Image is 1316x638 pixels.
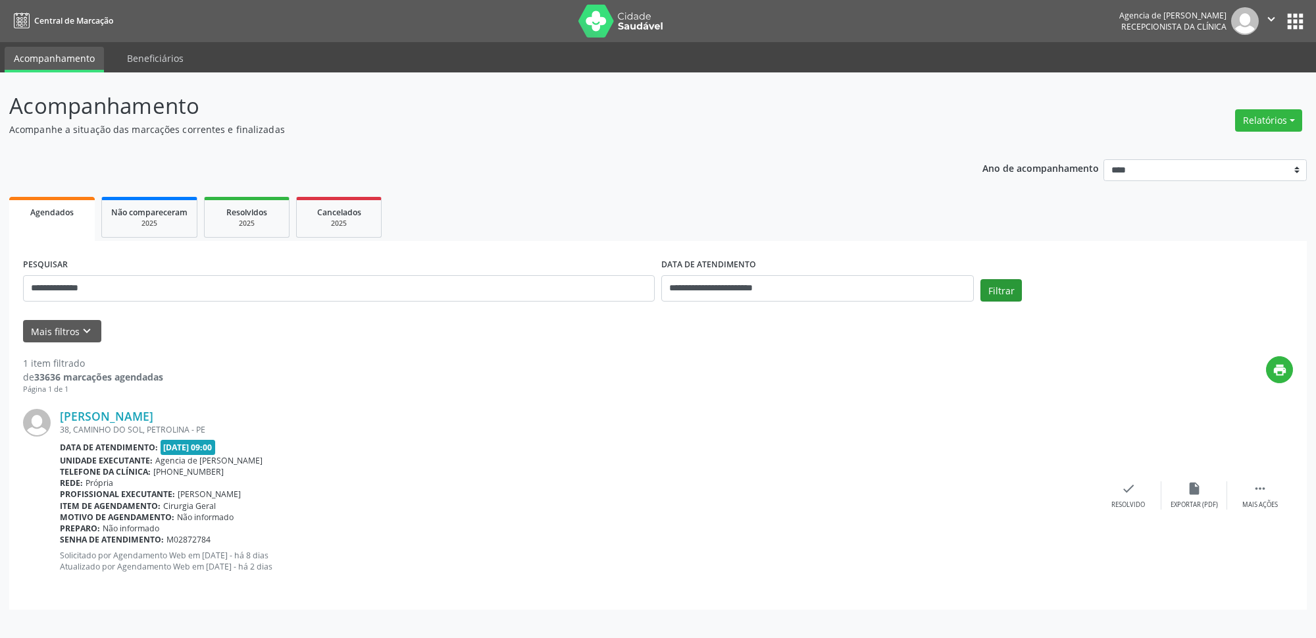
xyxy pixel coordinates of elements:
p: Ano de acompanhamento [982,159,1099,176]
div: 2025 [214,219,280,228]
button: Relatórios [1235,109,1302,132]
span: Central de Marcação [34,15,113,26]
i: print [1273,363,1287,377]
div: 2025 [306,219,372,228]
span: Cirurgia Geral [163,500,216,512]
span: Recepcionista da clínica [1121,21,1227,32]
i:  [1264,12,1278,26]
b: Senha de atendimento: [60,534,164,545]
span: [DATE] 09:00 [161,440,216,455]
p: Solicitado por Agendamento Web em [DATE] - há 8 dias Atualizado por Agendamento Web em [DATE] - h... [60,550,1096,572]
span: Resolvidos [226,207,267,218]
p: Acompanhe a situação das marcações correntes e finalizadas [9,122,917,136]
button: print [1266,356,1293,383]
i:  [1253,481,1267,496]
a: Acompanhamento [5,47,104,72]
b: Profissional executante: [60,489,175,500]
i: check [1121,481,1136,496]
b: Rede: [60,477,83,489]
b: Preparo: [60,523,100,534]
span: [PERSON_NAME] [178,489,241,500]
a: Beneficiários [118,47,193,70]
b: Data de atendimento: [60,442,158,453]
span: Não informado [177,512,234,523]
button: Filtrar [980,279,1022,302]
span: Agencia de [PERSON_NAME] [155,455,263,466]
b: Unidade executante: [60,455,153,466]
p: Acompanhamento [9,90,917,122]
button:  [1259,7,1284,35]
span: Agendados [30,207,74,218]
span: Própria [86,477,113,489]
strong: 33636 marcações agendadas [34,371,163,383]
a: [PERSON_NAME] [60,409,153,423]
div: Página 1 de 1 [23,384,163,395]
b: Telefone da clínica: [60,466,151,477]
div: Exportar (PDF) [1171,500,1218,510]
button: Mais filtroskeyboard_arrow_down [23,320,101,343]
div: Mais ações [1242,500,1278,510]
div: Resolvido [1111,500,1145,510]
label: DATA DE ATENDIMENTO [661,255,756,275]
label: PESQUISAR [23,255,68,275]
i: keyboard_arrow_down [80,324,94,338]
div: 2025 [111,219,188,228]
div: 38, CAMINHO DO SOL, PETROLINA - PE [60,424,1096,435]
div: Agencia de [PERSON_NAME] [1119,10,1227,21]
img: img [23,409,51,437]
div: de [23,370,163,384]
b: Motivo de agendamento: [60,512,174,523]
span: Não compareceram [111,207,188,218]
span: Não informado [103,523,159,534]
img: img [1231,7,1259,35]
a: Central de Marcação [9,10,113,32]
span: [PHONE_NUMBER] [153,466,224,477]
span: M02872784 [166,534,211,545]
span: Cancelados [317,207,361,218]
button: apps [1284,10,1307,33]
div: 1 item filtrado [23,356,163,370]
i: insert_drive_file [1187,481,1202,496]
b: Item de agendamento: [60,500,161,512]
